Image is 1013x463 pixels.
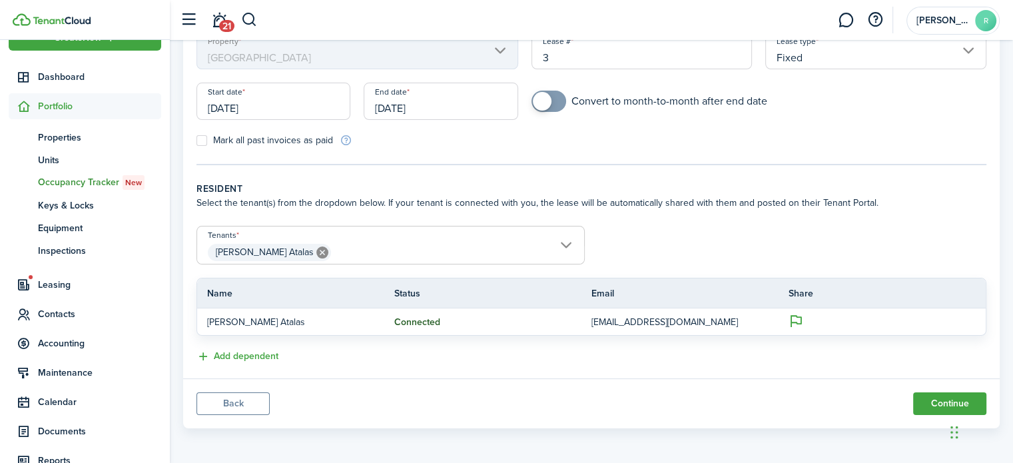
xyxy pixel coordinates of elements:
[219,20,234,32] span: 21
[54,33,102,43] span: Create New
[394,317,440,328] status: Connected
[864,9,886,31] button: Open resource center
[833,3,858,37] a: Messaging
[38,336,161,350] span: Accounting
[33,17,91,25] img: TenantCloud
[38,366,161,380] span: Maintenance
[197,286,394,300] th: Name
[38,153,161,167] span: Units
[38,221,161,235] span: Equipment
[38,278,161,292] span: Leasing
[196,182,986,196] wizard-step-header-title: Resident
[196,392,270,415] button: Back
[591,315,769,329] p: [EMAIL_ADDRESS][DOMAIN_NAME]
[591,286,789,300] th: Email
[196,83,350,120] input: mm/dd/yyyy
[196,135,333,146] label: Mark all past invoices as paid
[9,239,161,262] a: Inspections
[206,3,232,37] a: Notifications
[394,286,591,300] th: Status
[916,16,970,25] span: Ramani
[9,171,161,194] a: Occupancy TrackerNew
[176,7,201,33] button: Open sidebar
[207,315,374,329] p: [PERSON_NAME] Atalas
[196,349,278,364] button: Add dependent
[13,13,31,26] img: TenantCloud
[913,392,986,415] button: Continue
[38,424,161,438] span: Documents
[9,126,161,149] a: Properties
[38,175,161,190] span: Occupancy Tracker
[9,149,161,171] a: Units
[946,399,1013,463] iframe: Chat Widget
[241,9,258,31] button: Search
[38,244,161,258] span: Inspections
[38,307,161,321] span: Contacts
[38,70,161,84] span: Dashboard
[125,177,142,189] span: New
[216,245,314,259] span: [PERSON_NAME] Atalas
[196,196,986,210] wizard-step-header-description: Select the tenant(s) from the dropdown below. If your tenant is connected with you, the lease wil...
[9,194,161,217] a: Keys & Locks
[975,10,996,31] avatar-text: R
[38,199,161,213] span: Keys & Locks
[9,64,161,90] a: Dashboard
[38,395,161,409] span: Calendar
[9,217,161,239] a: Equipment
[38,131,161,145] span: Properties
[789,286,986,300] th: Share
[950,412,958,452] div: Drag
[364,83,517,120] input: mm/dd/yyyy
[38,99,161,113] span: Portfolio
